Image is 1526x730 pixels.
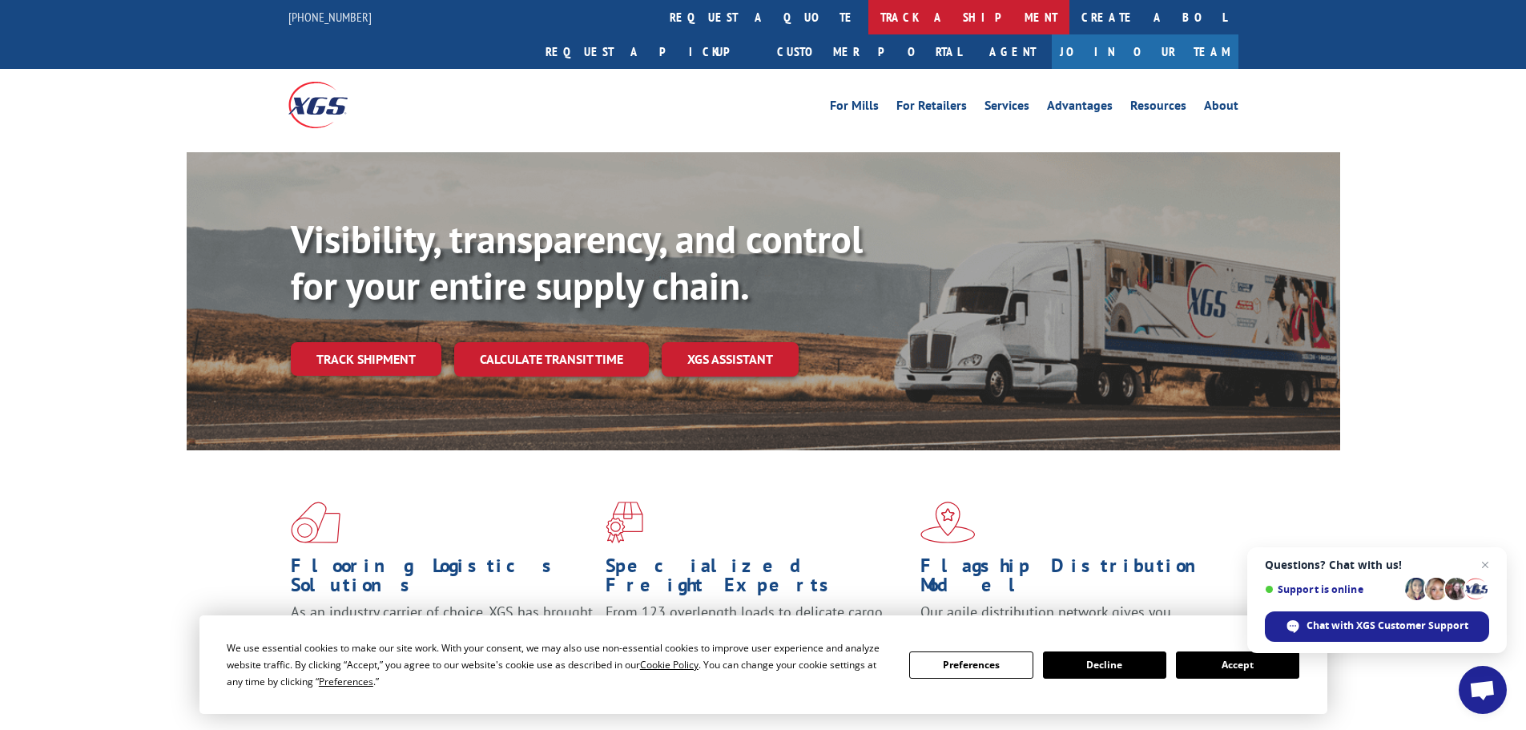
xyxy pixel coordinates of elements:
div: Cookie Consent Prompt [199,615,1327,714]
span: Questions? Chat with us! [1265,559,1489,571]
a: For Retailers [896,99,967,117]
img: xgs-icon-focused-on-flooring-red [606,502,643,543]
button: Decline [1043,651,1166,679]
a: Advantages [1047,99,1113,117]
span: As an industry carrier of choice, XGS has brought innovation and dedication to flooring logistics... [291,603,593,659]
h1: Flagship Distribution Model [920,556,1223,603]
img: xgs-icon-flagship-distribution-model-red [920,502,976,543]
a: Join Our Team [1052,34,1238,69]
a: About [1204,99,1238,117]
span: Cookie Policy [640,658,699,672]
span: Chat with XGS Customer Support [1307,619,1468,633]
a: [PHONE_NUMBER] [288,9,372,25]
div: We use essential cookies to make our site work. With your consent, we may also use non-essential ... [227,639,890,690]
a: Customer Portal [765,34,973,69]
a: Open chat [1459,666,1507,714]
a: For Mills [830,99,879,117]
a: Request a pickup [533,34,765,69]
a: Track shipment [291,342,441,376]
a: Resources [1130,99,1186,117]
a: Calculate transit time [454,342,649,377]
span: Preferences [319,675,373,688]
a: XGS ASSISTANT [662,342,799,377]
span: Support is online [1265,583,1399,595]
p: From 123 overlength loads to delicate cargo, our experienced staff knows the best way to move you... [606,603,908,674]
img: xgs-icon-total-supply-chain-intelligence-red [291,502,340,543]
b: Visibility, transparency, and control for your entire supply chain. [291,214,863,310]
button: Accept [1176,651,1299,679]
a: Agent [973,34,1052,69]
h1: Specialized Freight Experts [606,556,908,603]
span: Our agile distribution network gives you nationwide inventory management on demand. [920,603,1215,640]
a: Services [984,99,1029,117]
h1: Flooring Logistics Solutions [291,556,594,603]
span: Chat with XGS Customer Support [1265,611,1489,642]
button: Preferences [909,651,1033,679]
